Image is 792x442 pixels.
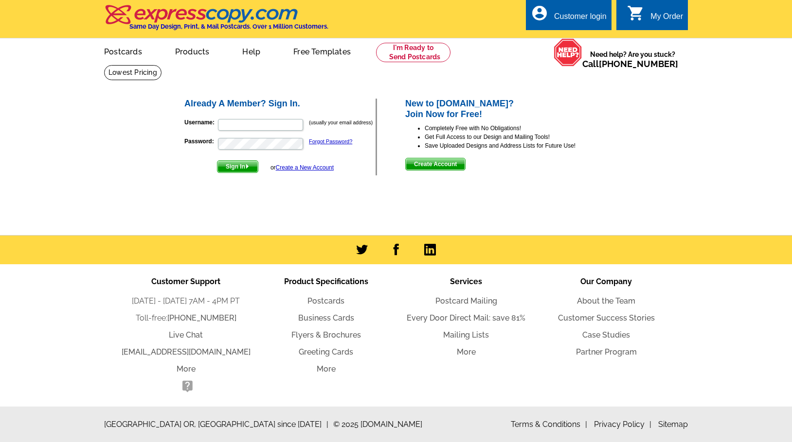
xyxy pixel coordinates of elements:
[435,296,497,306] a: Postcard Mailing
[457,347,476,357] a: More
[299,347,353,357] a: Greeting Cards
[582,50,683,69] span: Need help? Are you stuck?
[405,158,466,170] button: Create Account
[89,39,158,62] a: Postcards
[425,133,609,141] li: Get Full Access to our Design and Mailing Tools!
[227,39,276,62] a: Help
[184,118,217,127] label: Username:
[558,313,655,323] a: Customer Success Stories
[104,12,328,30] a: Same Day Design, Print, & Mail Postcards. Over 1 Million Customers.
[270,163,334,172] div: or
[511,420,587,429] a: Terms & Conditions
[122,347,251,357] a: [EMAIL_ADDRESS][DOMAIN_NAME]
[317,364,336,374] a: More
[594,420,651,429] a: Privacy Policy
[307,296,344,306] a: Postcards
[129,23,328,30] h4: Same Day Design, Print, & Mail Postcards. Over 1 Million Customers.
[627,11,683,23] a: shopping_cart My Order
[531,4,548,22] i: account_circle
[582,59,678,69] span: Call
[443,330,489,340] a: Mailing Lists
[284,277,368,286] span: Product Specifications
[184,137,217,146] label: Password:
[554,38,582,67] img: help
[151,277,220,286] span: Customer Support
[531,11,607,23] a: account_circle Customer login
[245,164,250,169] img: button-next-arrow-white.png
[576,347,637,357] a: Partner Program
[425,124,609,133] li: Completely Free with No Obligations!
[577,296,635,306] a: About the Team
[554,12,607,26] div: Customer login
[582,330,630,340] a: Case Studies
[580,277,632,286] span: Our Company
[407,313,525,323] a: Every Door Direct Mail: save 81%
[167,313,236,323] a: [PHONE_NUMBER]
[184,99,376,109] h2: Already A Member? Sign In.
[309,138,352,144] a: Forgot Password?
[276,164,334,171] a: Create a New Account
[599,59,678,69] a: [PHONE_NUMBER]
[333,419,422,430] span: © 2025 [DOMAIN_NAME]
[116,295,256,307] li: [DATE] - [DATE] 7AM - 4PM PT
[406,158,465,170] span: Create Account
[658,420,688,429] a: Sitemap
[217,160,258,173] button: Sign In
[425,141,609,150] li: Save Uploaded Designs and Address Lists for Future Use!
[278,39,366,62] a: Free Templates
[160,39,225,62] a: Products
[627,4,645,22] i: shopping_cart
[450,277,482,286] span: Services
[291,330,361,340] a: Flyers & Brochures
[116,312,256,324] li: Toll-free:
[104,419,328,430] span: [GEOGRAPHIC_DATA] OR, [GEOGRAPHIC_DATA] since [DATE]
[309,119,373,125] small: (usually your email address)
[177,364,196,374] a: More
[217,161,258,172] span: Sign In
[298,313,354,323] a: Business Cards
[650,12,683,26] div: My Order
[405,99,609,119] h2: New to [DOMAIN_NAME]? Join Now for Free!
[169,330,203,340] a: Live Chat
